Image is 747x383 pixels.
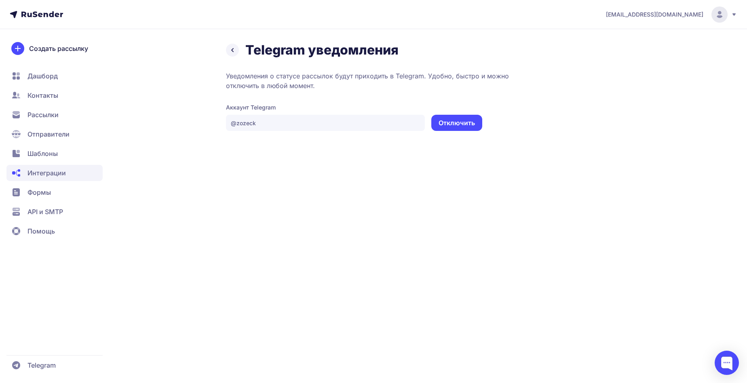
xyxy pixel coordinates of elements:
span: Интеграции [27,168,66,178]
a: Telegram [6,357,103,373]
span: [EMAIL_ADDRESS][DOMAIN_NAME] [606,11,703,19]
span: Формы [27,187,51,197]
span: Дашборд [27,71,58,81]
span: Отправители [27,129,70,139]
span: API и SMTP [27,207,63,217]
button: Отключить [431,115,482,131]
span: Шаблоны [27,149,58,158]
span: Telegram [27,360,56,370]
span: Помощь [27,226,55,236]
p: Уведомления о статусе рассылок будут приходить в Telegram. Удобно, быстро и можно отключить в люб... [226,71,631,90]
span: Контакты [27,90,58,100]
h2: Telegram уведомления [245,42,399,58]
span: Создать рассылку [29,44,88,53]
span: Рассылки [27,110,59,120]
label: Аккаунт Telegram [226,103,631,112]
